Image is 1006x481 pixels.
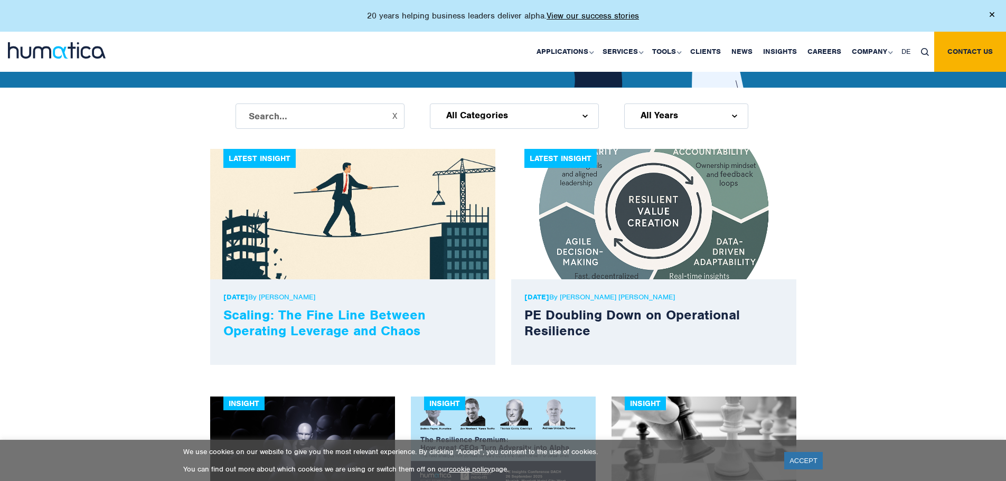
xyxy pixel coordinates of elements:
[223,397,265,410] div: Insight
[8,42,106,59] img: logo
[732,115,737,118] img: d_arroww
[901,47,910,56] span: DE
[647,32,685,72] a: Tools
[896,32,916,72] a: DE
[597,32,647,72] a: Services
[524,306,740,339] a: PE Doubling Down on Operational Resilience
[449,465,491,474] a: cookie policy
[758,32,802,72] a: Insights
[784,452,823,469] a: ACCEPT
[511,149,796,279] img: news1
[726,32,758,72] a: News
[223,306,426,339] a: Scaling: The Fine Line Between Operating Leverage and Chaos
[524,149,597,168] div: Latest Insight
[424,397,465,410] div: Insight
[685,32,726,72] a: Clients
[582,115,587,118] img: d_arroww
[367,11,639,21] p: 20 years helping business leaders deliver alpha.
[547,11,639,21] a: View our success stories
[921,48,929,56] img: search_icon
[223,293,248,301] strong: [DATE]
[392,112,397,120] button: X
[183,465,771,474] p: You can find out more about which cookies we are using or switch them off on our page.
[236,103,405,129] input: Search...
[223,149,296,168] div: Latest Insight
[524,293,549,301] strong: [DATE]
[531,32,597,72] a: Applications
[183,447,771,456] p: We use cookies on our website to give you the most relevant experience. By clicking “Accept”, you...
[210,149,495,279] img: news1
[625,397,666,410] div: Insight
[524,293,783,301] p: By [PERSON_NAME] [PERSON_NAME]
[802,32,847,72] a: Careers
[847,32,896,72] a: Company
[934,32,1006,72] a: Contact us
[641,111,678,119] span: All Years
[223,293,482,301] p: By [PERSON_NAME]
[446,111,508,119] span: All Categories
